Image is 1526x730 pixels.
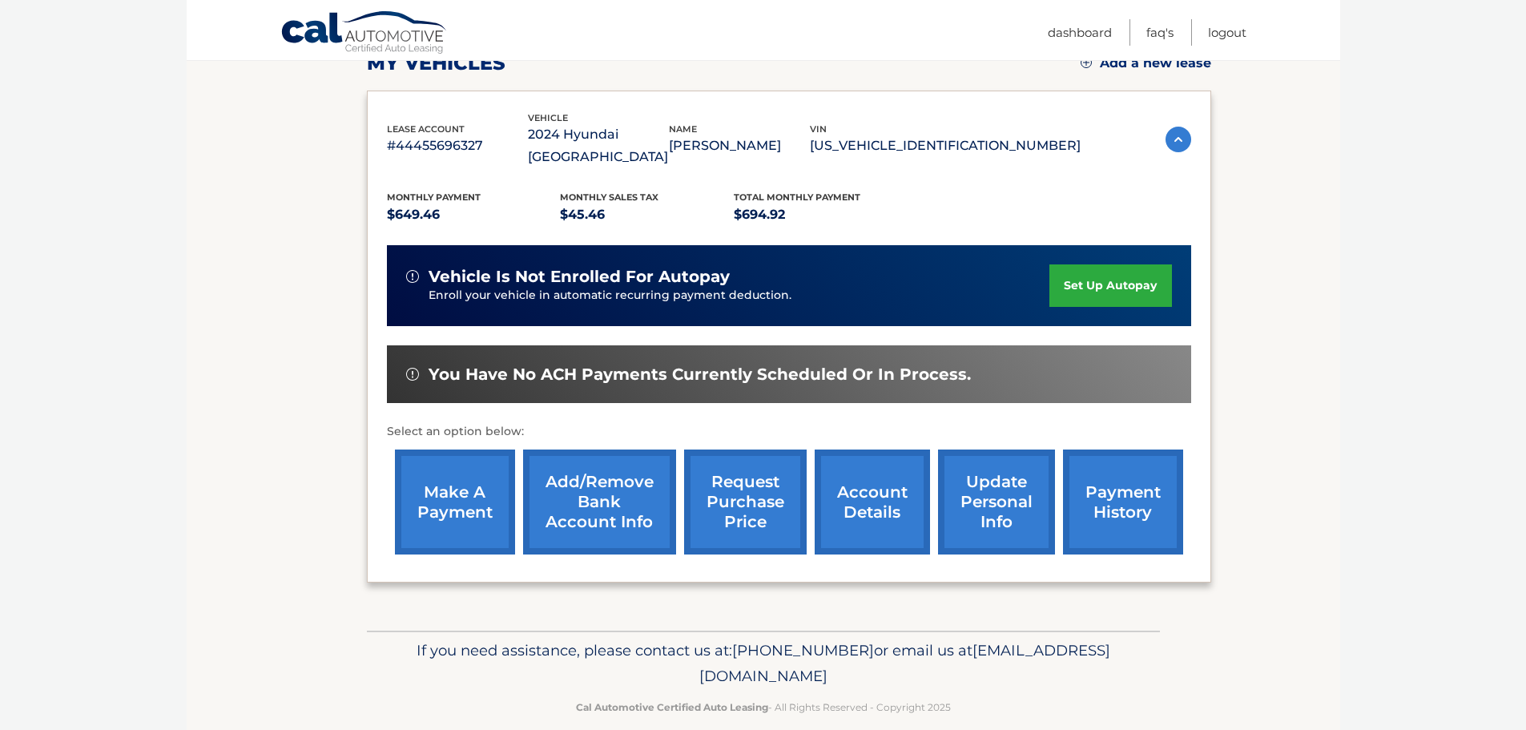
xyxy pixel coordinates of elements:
[810,135,1081,157] p: [US_VEHICLE_IDENTIFICATION_NUMBER]
[387,422,1191,442] p: Select an option below:
[560,192,658,203] span: Monthly sales Tax
[699,641,1110,685] span: [EMAIL_ADDRESS][DOMAIN_NAME]
[810,123,827,135] span: vin
[938,450,1055,555] a: update personal info
[1048,19,1112,46] a: Dashboard
[732,641,874,659] span: [PHONE_NUMBER]
[1063,450,1183,555] a: payment history
[377,699,1150,716] p: - All Rights Reserved - Copyright 2025
[1049,264,1171,307] a: set up autopay
[684,450,807,555] a: request purchase price
[429,267,730,287] span: vehicle is not enrolled for autopay
[734,192,860,203] span: Total Monthly Payment
[406,368,419,381] img: alert-white.svg
[387,123,465,135] span: lease account
[377,638,1150,689] p: If you need assistance, please contact us at: or email us at
[1146,19,1174,46] a: FAQ's
[387,135,528,157] p: #44455696327
[734,204,908,226] p: $694.92
[815,450,930,555] a: account details
[1081,55,1211,71] a: Add a new lease
[576,701,768,713] strong: Cal Automotive Certified Auto Leasing
[1208,19,1246,46] a: Logout
[395,450,515,555] a: make a payment
[429,365,971,385] span: You have no ACH payments currently scheduled or in process.
[669,123,697,135] span: name
[528,123,669,168] p: 2024 Hyundai [GEOGRAPHIC_DATA]
[528,112,568,123] span: vehicle
[1081,57,1092,68] img: add.svg
[387,192,481,203] span: Monthly Payment
[280,10,449,57] a: Cal Automotive
[406,270,419,283] img: alert-white.svg
[1166,127,1191,152] img: accordion-active.svg
[669,135,810,157] p: [PERSON_NAME]
[523,450,676,555] a: Add/Remove bank account info
[429,287,1050,305] p: Enroll your vehicle in automatic recurring payment deduction.
[367,51,505,75] h2: my vehicles
[560,204,734,226] p: $45.46
[387,204,561,226] p: $649.46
